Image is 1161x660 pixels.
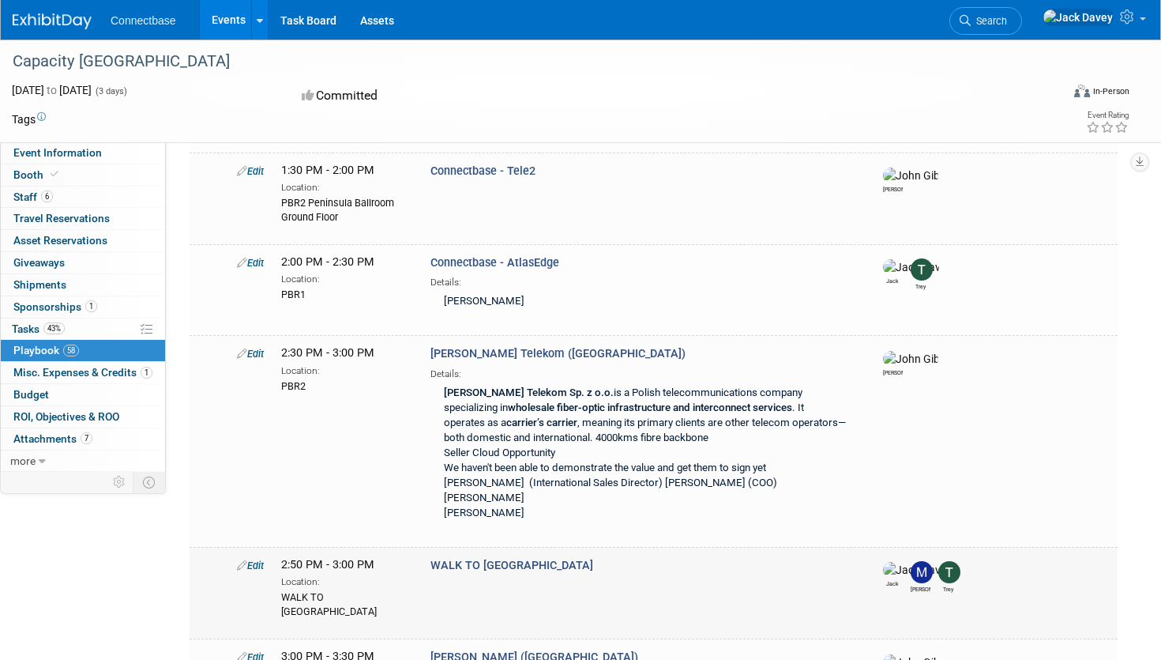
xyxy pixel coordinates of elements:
[1,428,165,450] a: Attachments7
[883,259,939,275] img: Jack Davey
[1,362,165,383] a: Misc. Expenses & Credits1
[106,472,133,492] td: Personalize Event Tab Strip
[94,86,127,96] span: (3 days)
[13,366,152,379] span: Misc. Expenses & Credits
[281,346,374,360] span: 2:30 PM - 3:00 PM
[281,589,407,619] div: WALK TO [GEOGRAPHIC_DATA]
[883,275,903,285] div: Jack Davey
[938,583,958,594] div: Trey Willis
[237,257,264,269] a: Edit
[1092,85,1129,97] div: In-Person
[430,271,855,289] div: Details:
[297,82,654,110] div: Committed
[430,256,559,270] span: Connectbase - AtlasEdge
[1,164,165,186] a: Booth
[430,164,535,178] span: Connectbase - Tele2
[13,190,53,203] span: Staff
[506,417,577,428] b: carrier’s carrier
[237,560,264,571] a: Edit
[1,451,165,472] a: more
[281,558,374,571] span: 2:50 PM - 3:00 PM
[1,252,165,273] a: Giveaways
[883,562,939,578] img: Jack Davey
[430,381,855,527] div: is a Polish telecommunications company specializing in . It operates as a , meaning its primary c...
[444,387,614,398] b: [PERSON_NAME] Telekom Sp. z o.o.
[1,296,165,318] a: Sponsorships1
[1,406,165,428] a: ROI, Objectives & ROO
[1,208,165,229] a: Travel Reservations
[281,270,407,286] div: Location:
[13,410,119,423] span: ROI, Objectives & ROO
[12,84,92,96] span: [DATE] [DATE]
[43,322,65,334] span: 43%
[1074,85,1090,97] img: Format-Inperson.png
[281,378,407,394] div: PBR2
[13,212,110,224] span: Travel Reservations
[13,278,66,291] span: Shipments
[281,362,407,378] div: Location:
[13,344,79,356] span: Playbook
[12,111,46,127] td: Tags
[13,432,92,445] span: Attachments
[1043,9,1114,26] img: Jack Davey
[430,363,855,381] div: Details:
[7,47,1035,76] div: Capacity [GEOGRAPHIC_DATA]
[281,255,374,269] span: 2:00 PM - 2:30 PM
[508,402,792,413] b: wholesale fiber-optic infrastructure and interconnect services
[883,578,903,588] div: Jack Davey
[13,13,92,29] img: ExhibitDay
[430,289,855,315] div: [PERSON_NAME]
[13,146,102,159] span: Event Information
[883,367,903,377] div: John Giblin
[85,300,97,312] span: 1
[13,168,62,181] span: Booth
[111,14,176,27] span: Connectbase
[1086,111,1129,119] div: Event Rating
[911,561,933,583] img: Mary Ann Rose
[938,561,960,583] img: Trey Willis
[1,384,165,405] a: Budget
[883,168,938,183] img: John Giblin
[141,367,152,379] span: 1
[13,300,97,313] span: Sponsorships
[883,351,938,367] img: John Giblin
[911,258,933,281] img: Trey Willis
[281,573,407,589] div: Location:
[81,432,92,444] span: 7
[281,179,407,194] div: Location:
[430,347,686,360] span: [PERSON_NAME] Telekom ([GEOGRAPHIC_DATA])
[13,388,49,401] span: Budget
[12,322,65,335] span: Tasks
[971,15,1007,27] span: Search
[963,82,1129,106] div: Event Format
[1,142,165,164] a: Event Information
[44,84,59,96] span: to
[1,319,165,340] a: Tasks43%
[281,286,407,302] div: PBR1
[13,234,107,247] span: Asset Reservations
[1,187,165,208] a: Staff6
[51,170,58,179] i: Booth reservation complete
[1,340,165,361] a: Playbook58
[430,559,593,572] span: WALK TO [GEOGRAPHIC_DATA]
[911,583,930,594] div: Mary Ann Rose
[237,348,264,360] a: Edit
[281,164,374,177] span: 1:30 PM - 2:00 PM
[13,256,65,269] span: Giveaways
[10,454,36,467] span: more
[1,274,165,296] a: Shipments
[949,7,1022,35] a: Search
[883,183,903,194] div: John Giblin
[911,281,930,291] div: Trey Willis
[41,190,53,202] span: 6
[63,345,79,356] span: 58
[1,230,165,251] a: Asset Reservations
[281,194,407,224] div: PBR2 Peninsula Ballroom Ground Floor
[133,472,166,492] td: Toggle Event Tabs
[237,165,264,177] a: Edit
